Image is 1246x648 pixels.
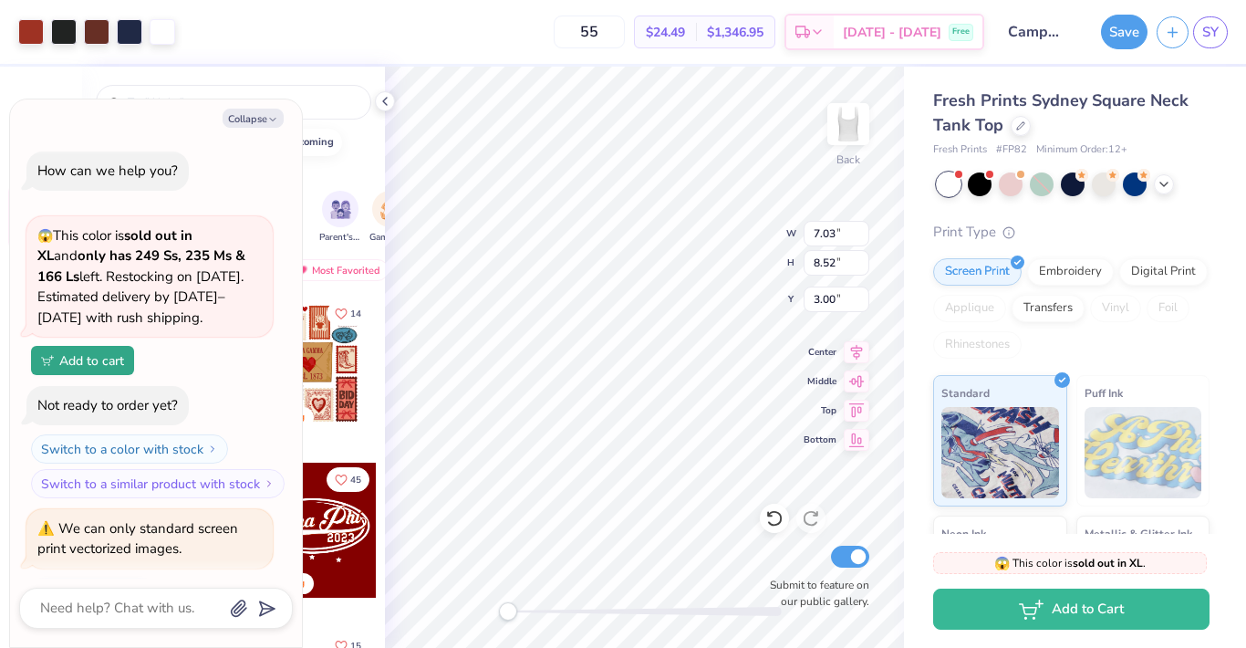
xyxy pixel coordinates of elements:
div: Rhinestones [933,331,1022,359]
span: $1,346.95 [707,23,763,42]
span: Middle [804,374,836,389]
div: Accessibility label [499,602,517,621]
button: Like [327,467,369,492]
span: Parent's Weekend [319,231,361,245]
div: Transfers [1012,295,1085,322]
label: Submit to feature on our public gallery. [760,577,869,610]
button: Add to Cart [933,589,1210,630]
a: SY [1193,16,1228,48]
button: Vectorize my image [31,578,155,604]
div: Screen Print [933,258,1022,286]
img: Switch to a similar product with stock [264,478,275,489]
div: Embroidery [1027,258,1114,286]
img: Parent's Weekend Image [330,199,351,220]
input: Untitled Design [993,14,1083,50]
strong: only has 249 Ss, 235 Ms & 166 Ls [37,246,245,286]
img: Game Day Image [380,199,401,220]
img: Add to cart [41,355,54,366]
button: filter button [319,191,361,245]
div: Not ready to order yet? [37,396,178,414]
button: Switch to a similar product with stock [31,469,285,498]
div: filter for Parent's Weekend [319,191,361,245]
img: Standard [941,407,1059,498]
span: $24.49 [646,23,685,42]
span: Bottom [804,433,836,447]
span: This color is . [994,555,1146,571]
div: Most Favorited [286,259,389,281]
div: Digital Print [1119,258,1208,286]
img: Switch to a color with stock [207,444,218,455]
div: filter for Game Day [369,191,411,245]
span: Game Day [369,231,411,245]
button: Like [327,301,369,326]
span: 😱 [37,227,53,245]
span: Neon Ink [941,524,986,543]
span: Standard [941,383,990,402]
span: Metallic & Glitter Ink [1085,524,1192,543]
div: We can only standard screen print vectorized images. [37,519,238,559]
img: Puff Ink [1085,407,1202,498]
span: This color is and left. Restocking on [DATE]. Estimated delivery by [DATE]–[DATE] with rush shipp... [37,226,245,327]
span: [DATE] - [DATE] [843,23,941,42]
span: Fresh Prints Sydney Square Neck Tank Top [933,89,1189,136]
input: Try "Alpha" [126,93,359,111]
strong: sold out in XL [1073,556,1143,570]
span: 45 [350,476,361,485]
button: Collapse [223,109,284,128]
span: Puff Ink [1085,383,1123,402]
span: 14 [350,309,361,319]
span: Top [804,403,836,418]
span: Fresh Prints [933,142,987,158]
img: Back [830,106,867,142]
span: 😱 [994,555,1010,572]
button: Switch to a color with stock [31,434,228,464]
button: Add to cart [31,346,134,375]
span: Center [804,345,836,360]
div: Back [836,152,860,168]
span: SY [1202,22,1219,43]
span: Minimum Order: 12 + [1036,142,1127,158]
button: filter button [369,191,411,245]
div: Applique [933,295,1006,322]
span: Free [952,26,970,38]
div: Print Type [933,222,1210,243]
span: # FP82 [996,142,1027,158]
input: – – [554,16,625,48]
div: How can we help you? [37,162,178,180]
div: Vinyl [1090,295,1141,322]
button: Save [1101,15,1147,49]
div: Foil [1147,295,1189,322]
